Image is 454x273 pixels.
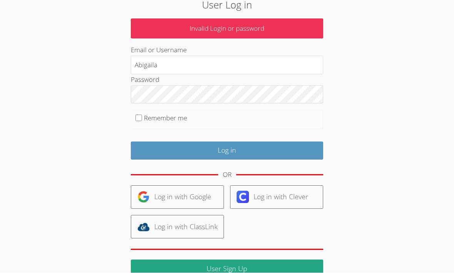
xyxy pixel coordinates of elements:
[131,19,323,39] p: Invalid Login or password
[131,186,224,209] a: Log in with Google
[223,170,232,181] div: OR
[137,221,150,233] img: classlink-logo-d6bb404cc1216ec64c9a2012d9dc4662098be43eaf13dc465df04b49fa7ab582.svg
[131,142,323,160] input: Log in
[237,191,249,203] img: clever-logo-6eab21bc6e7a338710f1a6ff85c0baf02591cd810cc4098c63d3a4b26e2feb20.svg
[131,215,224,239] a: Log in with ClassLink
[131,75,159,84] label: Password
[230,186,323,209] a: Log in with Clever
[137,191,150,203] img: google-logo-50288ca7cdecda66e5e0955fdab243c47b7ad437acaf1139b6f446037453330a.svg
[144,114,187,123] label: Remember me
[131,46,187,55] label: Email or Username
